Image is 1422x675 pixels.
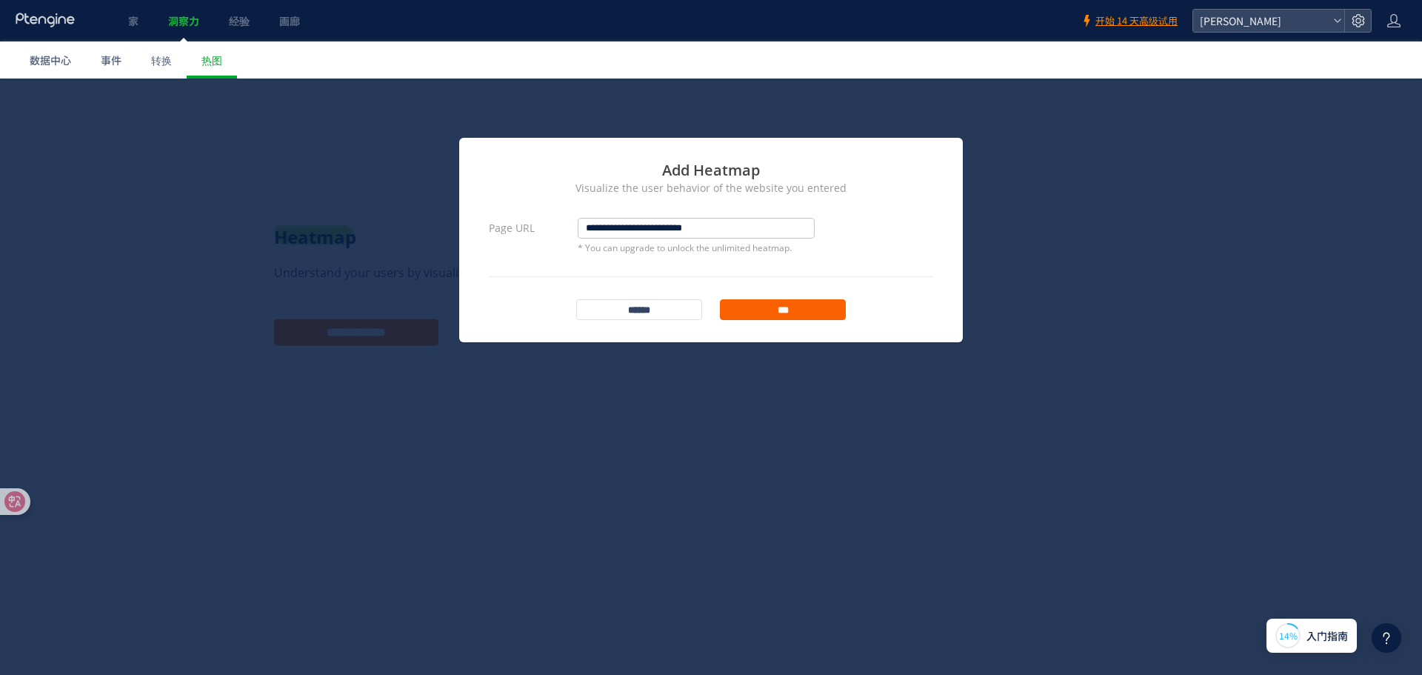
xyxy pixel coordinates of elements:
[1200,13,1281,28] font: [PERSON_NAME]
[279,13,300,28] font: 画廊
[489,82,933,102] h1: Add Heatmap
[578,163,815,176] p: * You can upgrade to unlock the unlimited heatmap.
[1095,13,1178,27] font: 开始 14 天高级试用
[229,13,250,28] font: 经验
[151,53,172,67] font: 转换
[168,13,199,28] font: 洞察力
[1279,629,1298,642] font: 14%
[1306,628,1348,643] font: 入门指南
[489,102,933,117] h2: Visualize the user behavior of the website you entered
[201,53,222,67] font: 热图
[1081,14,1178,28] a: 开始 14 天高级试用
[128,13,138,28] font: 家
[489,139,578,160] label: Page URL
[30,53,71,67] font: 数据中心
[101,53,121,67] font: 事件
